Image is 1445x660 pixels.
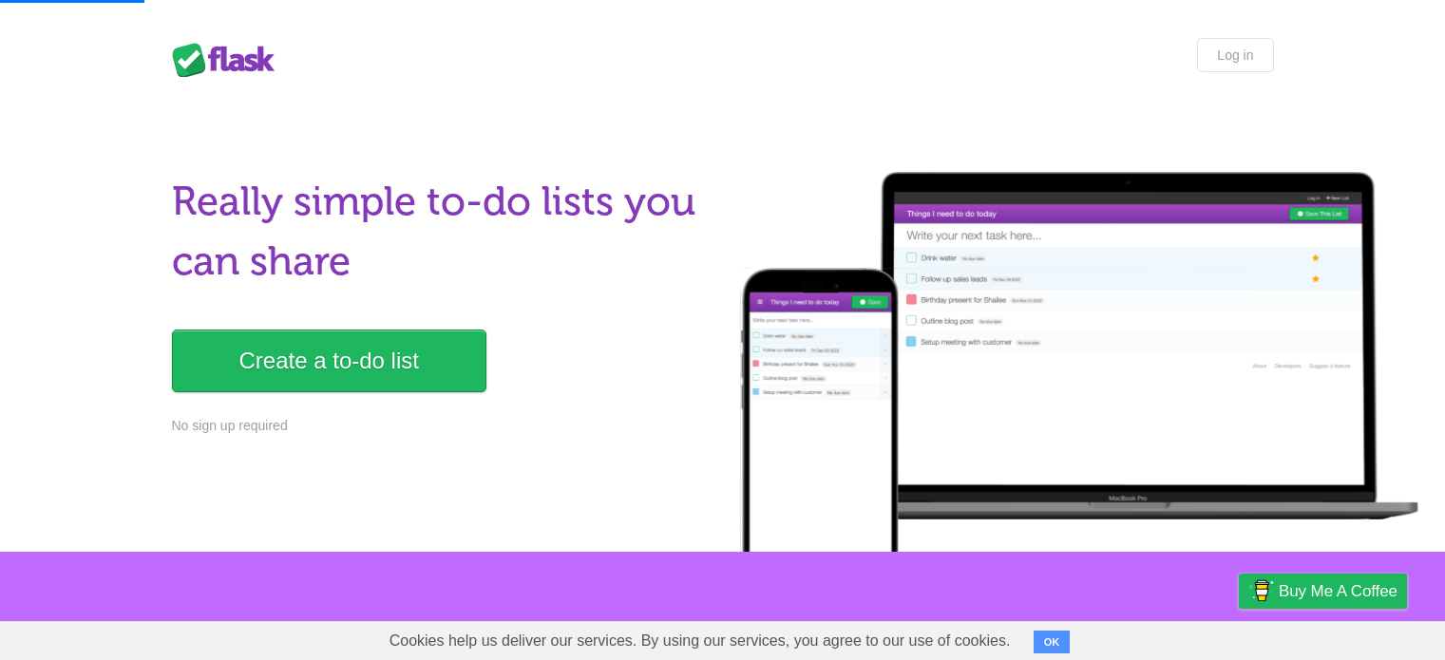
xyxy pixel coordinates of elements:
[1248,575,1274,607] img: Buy me a coffee
[1034,631,1071,653] button: OK
[172,43,286,77] div: Flask Lists
[172,330,486,392] a: Create a to-do list
[1197,38,1273,72] a: Log in
[1239,574,1407,609] a: Buy me a coffee
[1279,575,1397,608] span: Buy me a coffee
[172,416,712,436] p: No sign up required
[371,622,1030,660] span: Cookies help us deliver our services. By using our services, you agree to our use of cookies.
[172,172,712,292] h1: Really simple to-do lists you can share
